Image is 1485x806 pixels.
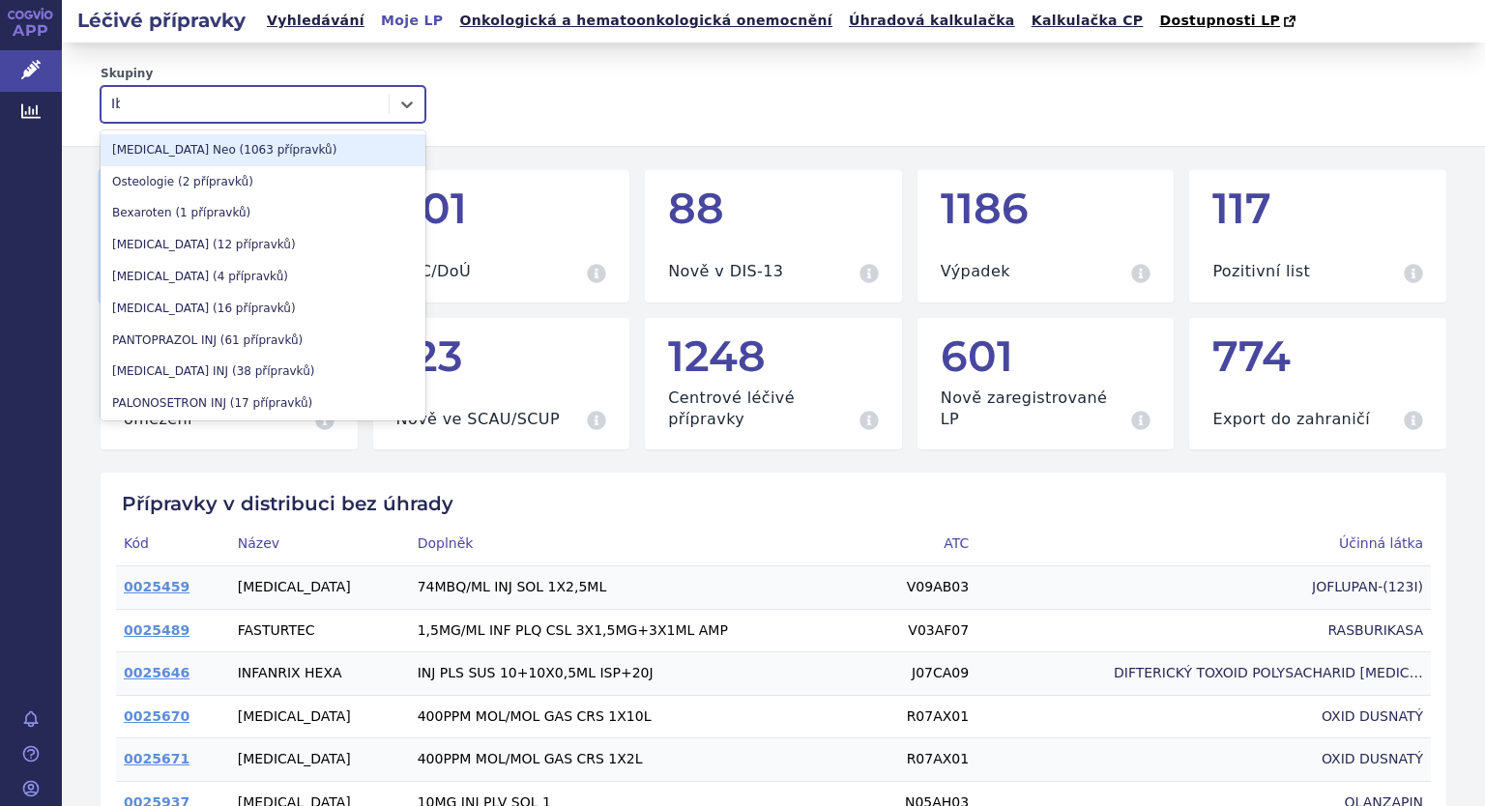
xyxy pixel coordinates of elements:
div: [MEDICAL_DATA] INJ (38 přípravků) [101,356,425,388]
h2: Léčivé přípravky [62,7,261,34]
a: Dostupnosti LP [1153,8,1305,35]
h3: Nově ve SCAU/SCUP [396,409,560,430]
a: Úhradová kalkulačka [843,8,1021,34]
div: PANTOPRAZOL INJ (61 přípravků) [101,325,425,357]
span: JOFLUPAN-(123I) [1312,578,1423,597]
div: 1248 [668,333,879,380]
div: [MEDICAL_DATA] (16 přípravků) [101,293,425,325]
div: 601 [941,333,1151,380]
div: [MEDICAL_DATA] (4 přípravků) [101,261,425,293]
div: PALONOSETRON INJ (17 přípravků) [101,388,425,419]
div: [MEDICAL_DATA] (12 přípravků) [101,229,425,261]
td: 400PPM MOL/MOL GAS CRS 1X10L [410,695,866,738]
th: Doplněk [410,523,866,565]
h3: Nově v DIS-13 [668,261,783,282]
a: 0025670 [124,708,189,724]
h3: Výpadek [941,261,1010,282]
span: RASBURIKASA [1327,621,1423,641]
td: 1,5MG/ML INF PLQ CSL 3X1,5MG+3X1ML AMP [410,609,866,652]
td: 74MBQ/ML INJ SOL 1X2,5ML [410,566,866,610]
td: 400PPM MOL/MOL GAS CRS 1X2L [410,738,866,782]
div: [MEDICAL_DATA] Neo (1063 přípravků) [101,134,425,166]
label: Skupiny [101,66,425,82]
th: Kód [116,523,230,565]
h3: DNC/DoÚ [396,261,471,282]
td: INFANRIX HEXA [230,652,410,696]
span: Dostupnosti LP [1159,13,1280,28]
a: 0025459 [124,579,189,594]
div: 123 [396,333,607,380]
a: 0025671 [124,751,189,766]
td: [MEDICAL_DATA] [230,738,410,782]
a: Onkologická a hematoonkologická onemocnění [453,8,838,34]
div: 117 [1212,186,1423,232]
div: 88 [668,186,879,232]
td: V09AB03 [865,566,976,610]
td: [MEDICAL_DATA] [230,695,410,738]
div: 774 [1212,333,1423,380]
a: Vyhledávání [261,8,370,34]
div: 501 [396,186,607,232]
h2: Přípravky v distribuci bez úhrady [116,492,1431,515]
span: OXID DUSNATÝ [1322,750,1423,769]
div: Osteologie (2 přípravků) [101,166,425,198]
td: V03AF07 [865,609,976,652]
td: INJ PLS SUS 10+10X0,5ML ISP+20J [410,652,866,696]
td: [MEDICAL_DATA] [230,566,410,610]
a: Moje LP [375,8,449,34]
a: 0025646 [124,665,189,680]
h3: Pozitivní list [1212,261,1310,282]
th: Název [230,523,410,565]
h3: Centrové léčivé přípravky [668,388,856,431]
a: 0025489 [124,622,189,638]
h3: Export do zahraničí [1212,409,1370,430]
td: FASTURTEC [230,609,410,652]
td: R07AX01 [865,695,976,738]
td: R07AX01 [865,738,976,782]
div: Bexaroten (1 přípravků) [101,197,425,229]
h3: Nově zaregistrované LP [941,388,1128,431]
th: Účinná látka [976,523,1431,565]
td: J07CA09 [865,652,976,696]
span: DIFTERICKÝ TOXOID POLYSACHARID [MEDICAL_DATA] TYPU B KONJUGOVANÝ S TETANICKÝM TOXOIDEM INAKTIVOVA... [1114,664,1423,683]
a: Kalkulačka CP [1026,8,1150,34]
div: [MEDICAL_DATA] INJ (26 přípravků) [101,419,425,451]
span: OXID DUSNATÝ [1322,707,1423,727]
th: ATC [865,523,976,565]
div: 1186 [941,186,1151,232]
